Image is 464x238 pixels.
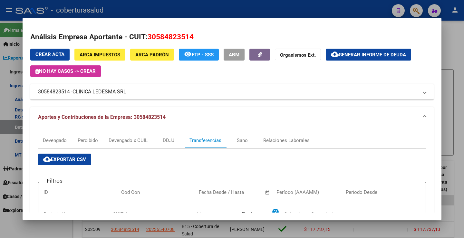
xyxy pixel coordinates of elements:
[331,50,339,58] mat-icon: cloud_download
[163,137,174,144] div: DDJJ
[38,154,91,165] button: Exportar CSV
[442,216,458,232] iframe: Intercom live chat
[35,52,64,57] span: Crear Acta
[272,208,279,216] mat-icon: help
[30,65,101,77] button: No hay casos -> Crear
[275,49,321,61] button: Organismos Ext.
[184,50,192,58] mat-icon: remove_red_eye
[284,211,343,217] span: Seleccionar Gerenciador
[72,88,126,96] span: CLINICA LEDESMA SRL
[30,84,434,100] mat-expansion-panel-header: 30584823514 -CLINICA LEDESMA SRL
[38,114,166,120] span: Aportes y Contribuciones de la Empresa: 30584823514
[43,157,86,162] span: Exportar CSV
[179,49,219,61] button: FTP - SSS
[43,137,67,144] div: Devengado
[224,49,245,61] button: ABM
[280,52,316,58] strong: Organismos Ext.
[30,32,434,43] h2: Análisis Empresa Aportante - CUIT:
[80,52,120,58] span: ARCA Impuestos
[135,52,169,58] span: ARCA Padrón
[130,49,174,61] button: ARCA Padrón
[30,49,70,61] button: Crear Acta
[30,107,434,128] mat-expansion-panel-header: Aportes y Contribuciones de la Empresa: 30584823514
[148,33,194,41] span: 30584823514
[199,189,225,195] input: Fecha inicio
[235,212,272,217] input: Archivo CSV CUIT Apo
[35,68,96,74] span: No hay casos -> Crear
[229,52,239,58] span: ABM
[190,212,235,217] span: Archivo CSV CUIT Apo
[263,137,310,144] div: Relaciones Laborales
[326,49,411,61] button: Generar informe de deuda
[264,189,271,196] button: Open calendar
[43,155,51,163] mat-icon: cloud_download
[339,52,406,58] span: Generar informe de deuda
[192,52,214,58] span: FTP - SSS
[38,88,418,96] mat-panel-title: 30584823514 -
[231,189,262,195] input: Fecha fin
[43,177,66,184] h3: Filtros
[237,137,248,144] div: Sano
[78,137,98,144] div: Percibido
[109,137,148,144] div: Devengado x CUIL
[189,137,221,144] div: Transferencias
[74,49,125,61] button: ARCA Impuestos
